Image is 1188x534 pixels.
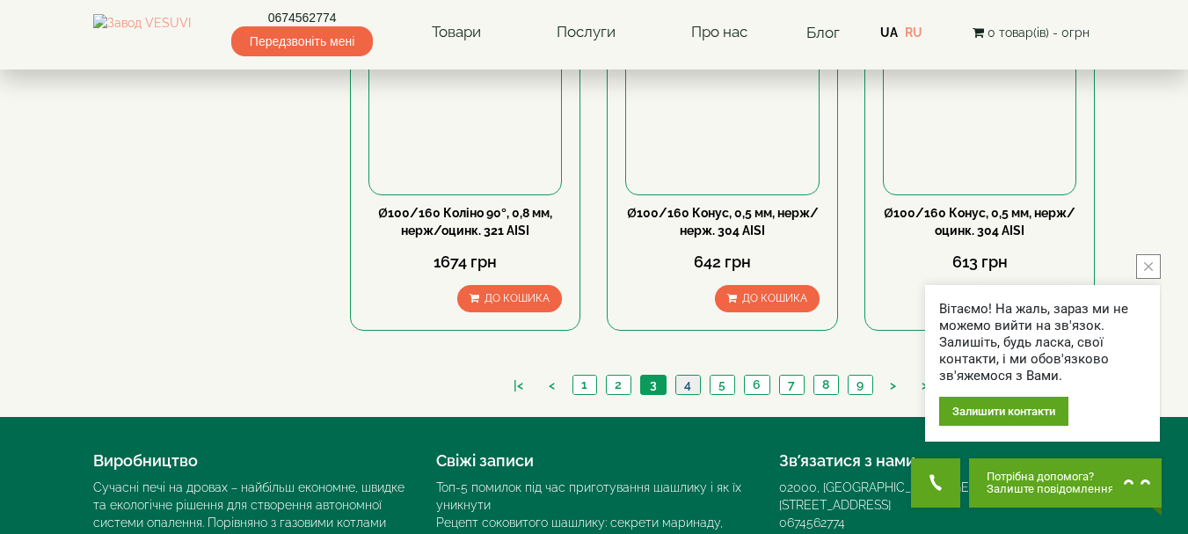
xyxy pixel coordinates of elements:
a: Послуги [539,12,633,53]
button: Get Call button [911,458,960,508]
a: 5 [710,376,734,394]
a: 9 [848,376,872,394]
h4: Свіжі записи [436,452,753,470]
a: 0674562774 [231,9,373,26]
button: close button [1136,254,1161,279]
a: UA [880,26,898,40]
span: До кошика [485,292,550,304]
img: Ø100/160 Коліно 90°, 0,8 мм, нерж/оцинк. 321 АISI [369,3,561,194]
h4: Виробництво [93,452,410,470]
a: < [540,377,564,395]
div: 613 грн [883,251,1076,274]
span: Потрібна допомога? [987,471,1114,483]
span: Передзвоніть мені [231,26,373,56]
a: Ø100/160 Коліно 90°, 0,8 мм, нерж/оцинк. 321 АISI [378,206,552,238]
a: 0674562774 [779,516,845,530]
a: RU [905,26,922,40]
a: 2 [606,376,630,394]
a: |< [505,377,532,395]
a: 7 [779,376,804,394]
div: Вітаємо! На жаль, зараз ми не можемо вийти на зв'язок. Залишіть, будь ласка, свої контакти, і ми ... [939,301,1146,384]
button: 0 товар(ів) - 0грн [967,23,1095,42]
button: Chat button [969,458,1162,508]
img: Завод VESUVI [93,14,191,51]
a: Товари [414,12,499,53]
a: Ø100/160 Конус, 0,5 мм, нерж/нерж. 304 АISI [627,206,819,238]
button: До кошика [457,285,562,312]
a: Ø100/160 Конус, 0,5 мм, нерж/оцинк. 304 АISI [884,206,1075,238]
div: Залишити контакти [939,397,1068,426]
span: Залиште повідомлення [987,483,1114,495]
a: Блог [806,24,840,41]
a: Топ-5 помилок під час приготування шашлику і як їх уникнути [436,480,741,512]
a: 8 [813,376,838,394]
a: Про нас [674,12,765,53]
button: До кошика [715,285,820,312]
a: 6 [744,376,769,394]
a: > [881,377,905,395]
h4: Зв’язатися з нами [779,452,1096,470]
img: Ø100/160 Конус, 0,5 мм, нерж/нерж. 304 АISI [626,3,818,194]
div: 02000, [GEOGRAPHIC_DATA], [GEOGRAPHIC_DATA]. [STREET_ADDRESS] [779,479,1096,514]
span: 3 [650,377,657,391]
span: До кошика [742,292,807,304]
img: Ø100/160 Конус, 0,5 мм, нерж/оцинк. 304 АISI [884,3,1075,194]
a: 1 [572,376,596,394]
span: 0 товар(ів) - 0грн [988,26,1090,40]
a: 4 [675,376,700,394]
div: 1674 грн [368,251,562,274]
div: 642 грн [625,251,819,274]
